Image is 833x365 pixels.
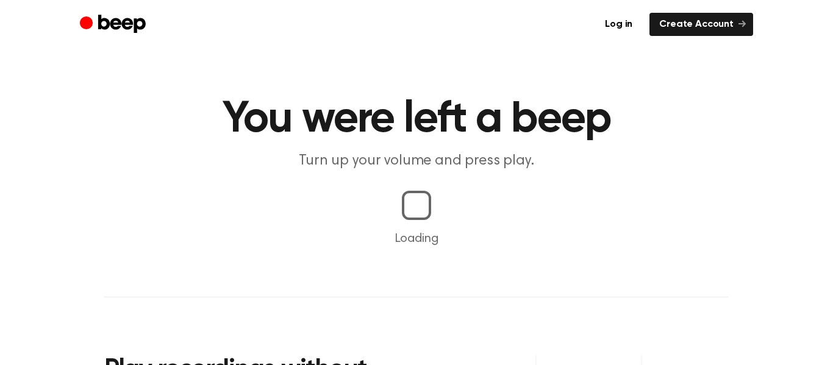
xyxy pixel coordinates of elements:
a: Create Account [649,13,753,36]
a: Beep [80,13,149,37]
p: Turn up your volume and press play. [182,151,651,171]
p: Loading [15,230,818,248]
h1: You were left a beep [104,97,729,141]
a: Log in [595,13,642,36]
